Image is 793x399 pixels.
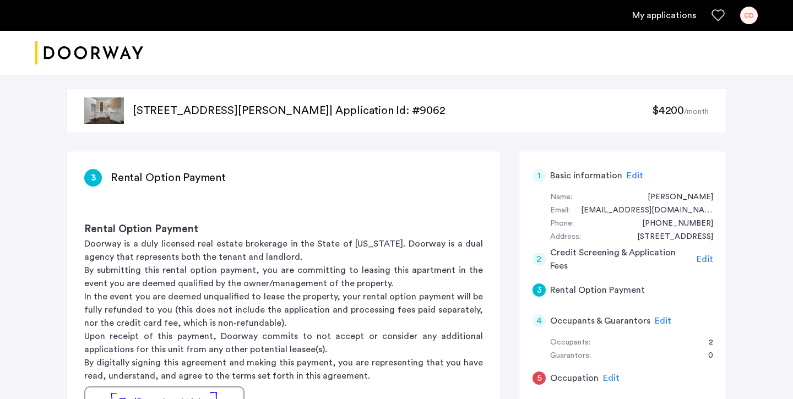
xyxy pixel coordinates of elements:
[35,32,143,74] a: Cazamio logo
[632,9,696,22] a: My application
[603,374,620,382] span: Edit
[550,336,590,349] div: Occupants:
[626,231,713,244] div: 267 Park Place, #2B
[133,103,652,118] p: [STREET_ADDRESS][PERSON_NAME] | Application Id: #9062
[533,283,546,297] div: 3
[698,336,713,349] div: 2
[637,191,713,204] div: Colin Dowd
[550,246,693,272] h5: Credit Screening & Application Fees
[84,169,102,187] div: 3
[533,169,546,182] div: 1
[550,191,572,204] div: Name:
[84,222,483,237] h3: Rental Option Payment
[550,204,570,217] div: Email:
[684,108,709,116] sub: /month
[35,32,143,74] img: logo
[740,7,758,24] div: CD
[84,330,483,356] p: Upon receipt of this payment, Doorway commits to not accept or consider any additional applicatio...
[655,316,671,325] span: Edit
[550,314,650,327] h5: Occupants & Guarantors
[570,204,713,217] div: colindowd49@gmail.com
[711,9,725,22] a: Favorites
[84,237,483,264] p: Doorway is a duly licensed real estate brokerage in the State of [US_STATE]. Doorway is a dual ag...
[84,97,124,124] img: apartment
[631,217,713,231] div: +17188202635
[652,105,684,116] span: $4200
[627,171,643,180] span: Edit
[550,283,645,297] h5: Rental Option Payment
[697,255,713,264] span: Edit
[550,231,581,244] div: Address:
[84,290,483,330] p: In the event you are deemed unqualified to lease the property, your rental option payment will be...
[84,264,483,290] p: By submitting this rental option payment, you are committing to leasing this apartment in the eve...
[697,349,713,363] div: 0
[550,169,622,182] h5: Basic information
[550,349,591,363] div: Guarantors:
[111,170,226,185] h3: Rental Option Payment
[550,217,574,231] div: Phone:
[84,356,483,382] p: By digitally signing this agreement and making this payment, you are representing that you have r...
[533,371,546,385] div: 5
[533,253,546,266] div: 2
[550,371,599,385] h5: Occupation
[533,314,546,327] div: 4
